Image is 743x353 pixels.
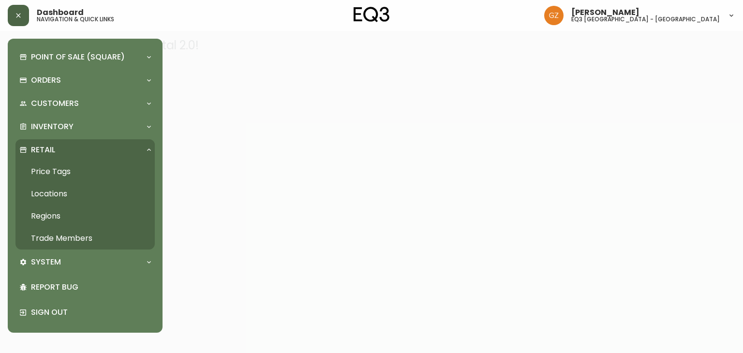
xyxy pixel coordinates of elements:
[31,52,125,62] p: Point of Sale (Square)
[37,16,114,22] h5: navigation & quick links
[571,16,720,22] h5: eq3 [GEOGRAPHIC_DATA] - [GEOGRAPHIC_DATA]
[31,75,61,86] p: Orders
[15,275,155,300] div: Report Bug
[15,183,155,205] a: Locations
[31,307,151,318] p: Sign Out
[544,6,564,25] img: 78875dbee59462ec7ba26e296000f7de
[15,93,155,114] div: Customers
[15,70,155,91] div: Orders
[15,205,155,227] a: Regions
[15,116,155,137] div: Inventory
[15,300,155,325] div: Sign Out
[15,139,155,161] div: Retail
[15,161,155,183] a: Price Tags
[31,98,79,109] p: Customers
[15,227,155,250] a: Trade Members
[31,257,61,267] p: System
[31,121,74,132] p: Inventory
[15,251,155,273] div: System
[354,7,389,22] img: logo
[571,9,639,16] span: [PERSON_NAME]
[15,46,155,68] div: Point of Sale (Square)
[37,9,84,16] span: Dashboard
[31,145,55,155] p: Retail
[31,282,151,293] p: Report Bug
